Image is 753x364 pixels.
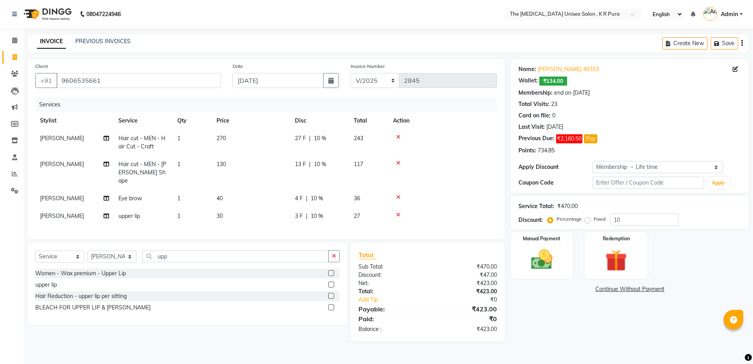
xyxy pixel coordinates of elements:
input: Enter Offer / Coupon Code [593,177,704,189]
div: ₹423.00 [427,279,502,287]
div: [DATE] [546,123,563,131]
span: 10 % [311,212,323,220]
div: Net: [353,279,427,287]
div: ₹0 [440,296,502,304]
div: Discount: [518,216,543,224]
span: ₹2,160.50 [556,134,582,143]
div: Total: [353,287,427,296]
a: Add Tip [353,296,440,304]
span: 270 [216,135,226,142]
button: Pay [584,134,597,143]
div: Membership: [518,89,553,97]
span: ₹134.00 [539,77,567,86]
th: Service [114,112,173,130]
a: INVOICE [37,35,66,49]
div: ₹423.00 [427,287,502,296]
a: PREVIOUS INVOICES [75,38,131,45]
div: BLEACH FOR UPPER LIP & [PERSON_NAME] [35,304,151,312]
div: Points: [518,146,536,155]
span: 36 [354,195,360,202]
img: Admin [703,7,717,21]
span: 1 [177,135,180,142]
label: Percentage [557,216,582,223]
div: ₹47.00 [427,271,502,279]
div: 0 [552,112,555,120]
label: Manual Payment [523,235,560,242]
span: 3 F [295,212,303,220]
span: 117 [354,161,363,168]
span: Eye brow [118,195,142,202]
span: | [306,194,307,203]
th: Qty [173,112,212,130]
span: upper lip [118,212,140,219]
div: 23 [551,100,557,108]
span: 30 [216,212,223,219]
label: Redemption [603,235,630,242]
span: 27 [354,212,360,219]
button: Apply [707,177,729,189]
span: 1 [177,161,180,168]
div: Services [36,97,503,112]
div: ₹423.00 [427,304,502,314]
th: Disc [290,112,349,130]
div: Card on file: [518,112,551,120]
span: [PERSON_NAME] [40,161,84,168]
span: 4 F [295,194,303,203]
a: Continue Without Payment [512,285,748,293]
button: Create New [662,37,708,49]
span: 1 [177,212,180,219]
input: Search by Name/Mobile/Email/Code [56,73,221,88]
div: Women - Wax premium - Upper Lip [35,269,126,278]
img: logo [20,3,74,25]
div: Hair Reduction - upper lip per sitting [35,292,127,300]
div: Apply Discount [518,163,593,171]
span: 1 [177,195,180,202]
input: Search or Scan [142,250,329,262]
a: [PERSON_NAME] 49333 [538,65,599,73]
span: [PERSON_NAME] [40,135,84,142]
span: [PERSON_NAME] [40,212,84,219]
button: Save [711,37,738,49]
div: Discount: [353,271,427,279]
span: 10 % [314,160,326,168]
div: Last Visit: [518,123,545,131]
span: 10 % [311,194,323,203]
span: | [309,134,311,143]
div: Sub Total: [353,263,427,271]
label: Client [35,63,48,70]
div: Payable: [353,304,427,314]
b: 08047224946 [86,3,121,25]
span: 243 [354,135,363,142]
img: _gift.svg [598,247,634,274]
button: +91 [35,73,57,88]
span: Hair cut - MEN - Hair Cut - Craft [118,135,166,150]
span: Hair cut - MEN - [PERSON_NAME] Shape [118,161,166,184]
span: Admin [721,10,738,18]
span: 40 [216,195,223,202]
div: 734.85 [538,146,555,155]
span: | [309,160,311,168]
label: Fixed [594,216,606,223]
div: ₹470.00 [557,202,578,210]
div: end on [DATE] [554,89,590,97]
span: 130 [216,161,226,168]
th: Action [388,112,497,130]
img: _cash.svg [524,247,560,272]
span: 13 F [295,160,306,168]
span: Total [358,251,376,259]
div: Balance : [353,325,427,333]
div: Service Total: [518,202,554,210]
div: Wallet: [518,77,538,86]
div: Total Visits: [518,100,549,108]
span: | [306,212,307,220]
span: [PERSON_NAME] [40,195,84,202]
span: 10 % [314,134,326,143]
div: Paid: [353,314,427,324]
label: Invoice Number [351,63,385,70]
div: upper lip [35,281,57,289]
label: Date [233,63,243,70]
div: Previous Due: [518,134,555,143]
span: 27 F [295,134,306,143]
th: Price [212,112,290,130]
th: Total [349,112,388,130]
